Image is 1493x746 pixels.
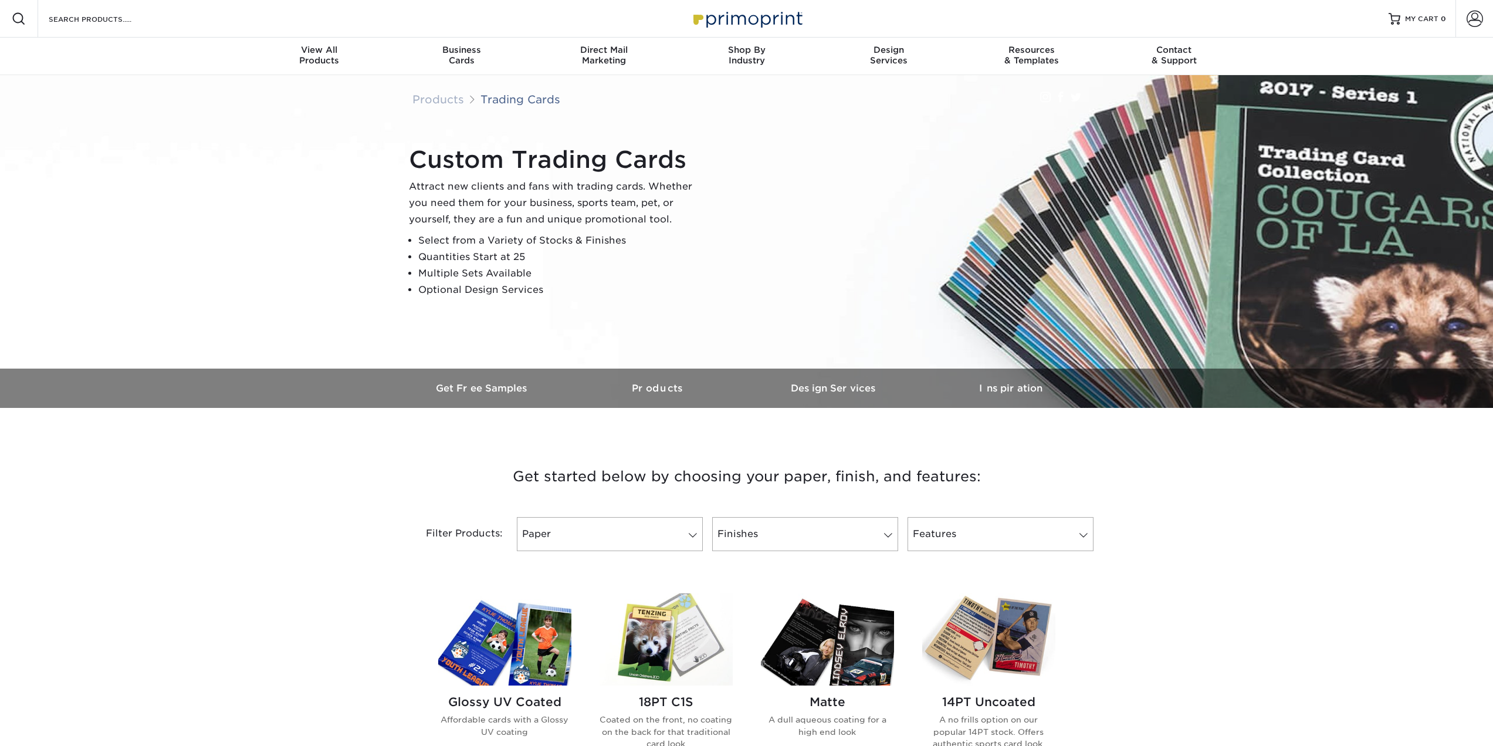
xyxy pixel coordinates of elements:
a: Trading Cards [480,93,560,106]
h2: Glossy UV Coated [438,695,571,709]
p: A dull aqueous coating for a high end look [761,714,894,738]
a: Design Services [747,369,923,408]
a: Get Free Samples [395,369,571,408]
div: Marketing [533,45,675,66]
h2: Matte [761,695,894,709]
span: Shop By [675,45,818,55]
span: Business [390,45,533,55]
h3: Inspiration [923,383,1099,394]
a: Inspiration [923,369,1099,408]
a: Shop ByIndustry [675,38,818,75]
img: 14PT Uncoated Trading Cards [922,593,1055,686]
div: Services [818,45,960,66]
li: Multiple Sets Available [418,265,702,282]
span: Contact [1103,45,1245,55]
a: Products [571,369,747,408]
a: View AllProducts [248,38,391,75]
span: View All [248,45,391,55]
a: Paper [517,517,703,551]
h3: Get Free Samples [395,383,571,394]
div: Industry [675,45,818,66]
div: & Templates [960,45,1103,66]
a: Contact& Support [1103,38,1245,75]
div: Filter Products: [395,517,512,551]
input: SEARCH PRODUCTS..... [48,12,162,26]
span: Direct Mail [533,45,675,55]
span: Resources [960,45,1103,55]
div: Products [248,45,391,66]
div: & Support [1103,45,1245,66]
span: Design [818,45,960,55]
a: DesignServices [818,38,960,75]
p: Affordable cards with a Glossy UV coating [438,714,571,738]
img: Primoprint [688,6,805,31]
p: Attract new clients and fans with trading cards. Whether you need them for your business, sports ... [409,178,702,228]
span: 0 [1441,15,1446,23]
a: Direct MailMarketing [533,38,675,75]
span: MY CART [1405,14,1438,24]
a: Features [908,517,1093,551]
a: Products [412,93,464,106]
img: Glossy UV Coated Trading Cards [438,593,571,686]
img: 18PT C1S Trading Cards [600,593,733,686]
h3: Products [571,383,747,394]
li: Select from a Variety of Stocks & Finishes [418,232,702,249]
h2: 18PT C1S [600,695,733,709]
div: Cards [390,45,533,66]
a: BusinessCards [390,38,533,75]
h1: Custom Trading Cards [409,146,702,174]
li: Optional Design Services [418,282,702,298]
h3: Design Services [747,383,923,394]
h2: 14PT Uncoated [922,695,1055,709]
a: Resources& Templates [960,38,1103,75]
img: Matte Trading Cards [761,593,894,686]
li: Quantities Start at 25 [418,249,702,265]
a: Finishes [712,517,898,551]
h3: Get started below by choosing your paper, finish, and features: [404,450,1090,503]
